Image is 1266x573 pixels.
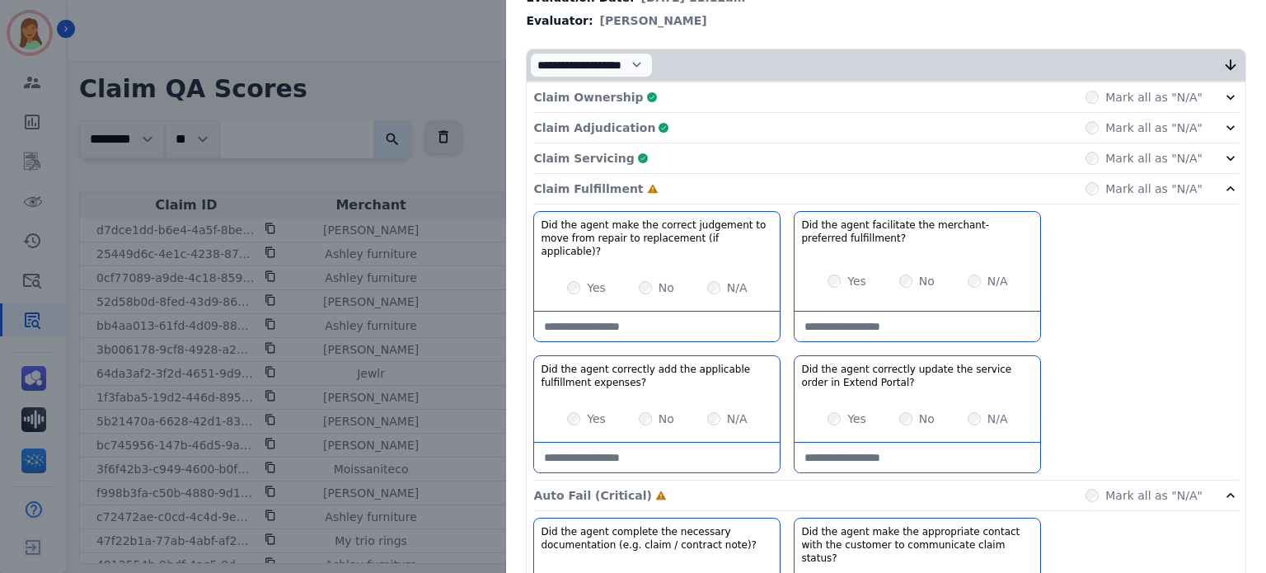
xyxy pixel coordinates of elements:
[1105,487,1203,504] label: Mark all as "N/A"
[727,279,748,296] label: N/A
[1105,150,1203,167] label: Mark all as "N/A"
[587,411,606,427] label: Yes
[541,363,773,389] h3: Did the agent correctly add the applicable fulfillment expenses?
[587,279,606,296] label: Yes
[541,525,773,552] h3: Did the agent complete the necessary documentation (e.g. claim / contract note)?
[600,12,707,29] span: [PERSON_NAME]
[526,12,1246,29] div: Evaluator:
[1105,181,1203,197] label: Mark all as "N/A"
[533,181,643,197] p: Claim Fulfillment
[919,273,935,289] label: No
[541,218,773,258] h3: Did the agent make the correct judgement to move from repair to replacement (if applicable)?
[533,120,655,136] p: Claim Adjudication
[987,411,1008,427] label: N/A
[847,273,866,289] label: Yes
[533,487,651,504] p: Auto Fail (Critical)
[987,273,1008,289] label: N/A
[727,411,748,427] label: N/A
[659,279,674,296] label: No
[919,411,935,427] label: No
[801,218,1034,245] h3: Did the agent facilitate the merchant-preferred fulfillment?
[801,525,1034,565] h3: Did the agent make the appropriate contact with the customer to communicate claim status?
[533,89,643,106] p: Claim Ownership
[1105,89,1203,106] label: Mark all as "N/A"
[659,411,674,427] label: No
[1105,120,1203,136] label: Mark all as "N/A"
[801,363,1034,389] h3: Did the agent correctly update the service order in Extend Portal?
[533,150,634,167] p: Claim Servicing
[847,411,866,427] label: Yes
